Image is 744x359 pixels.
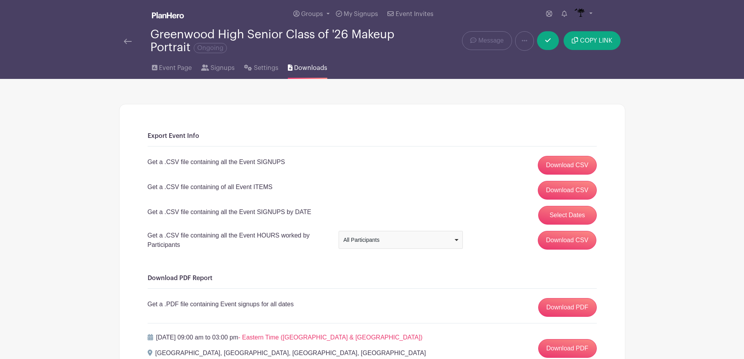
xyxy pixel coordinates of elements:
[148,157,285,167] p: Get a .CSV file containing all the Event SIGNUPS
[301,11,323,17] span: Groups
[462,31,512,50] a: Message
[343,236,453,244] div: All Participants
[152,12,184,18] img: logo_white-6c42ec7e38ccf1d336a20a19083b03d10ae64f83f12c07503d8b9e83406b4c7d.svg
[478,36,504,45] span: Message
[194,43,227,53] span: Ongoing
[538,298,597,317] a: Download PDF
[211,63,235,73] span: Signups
[148,182,273,192] p: Get a .CSV file containing of all Event ITEMS
[155,348,426,358] p: [GEOGRAPHIC_DATA], [GEOGRAPHIC_DATA], [GEOGRAPHIC_DATA], [GEOGRAPHIC_DATA]
[254,63,278,73] span: Settings
[238,334,423,341] span: - Eastern Time ([GEOGRAPHIC_DATA] & [GEOGRAPHIC_DATA])
[344,11,378,17] span: My Signups
[148,132,597,140] h6: Export Event Info
[538,156,597,175] a: Download CSV
[564,31,620,50] button: COPY LINK
[152,54,192,79] a: Event Page
[538,231,597,250] input: Download CSV
[148,275,597,282] h6: Download PDF Report
[538,181,597,200] a: Download CSV
[538,339,597,358] a: Download PDF
[159,63,192,73] span: Event Page
[148,231,329,250] p: Get a .CSV file containing all the Event HOURS worked by Participants
[288,54,327,79] a: Downloads
[150,28,403,54] div: Greenwood High Senior Class of '26 Makeup Portrait
[201,54,235,79] a: Signups
[294,63,327,73] span: Downloads
[580,38,612,44] span: COPY LINK
[244,54,278,79] a: Settings
[148,300,294,309] p: Get a .PDF file containing Event signups for all dates
[156,333,423,342] p: [DATE] 09:00 am to 03:00 pm
[573,8,586,20] img: IMAGES%20logo%20transparenT%20PNG%20s.png
[396,11,434,17] span: Event Invites
[124,39,132,44] img: back-arrow-29a5d9b10d5bd6ae65dc969a981735edf675c4d7a1fe02e03b50dbd4ba3cdb55.svg
[538,206,597,225] button: Select Dates
[148,207,311,217] p: Get a .CSV file containing all the Event SIGNUPS by DATE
